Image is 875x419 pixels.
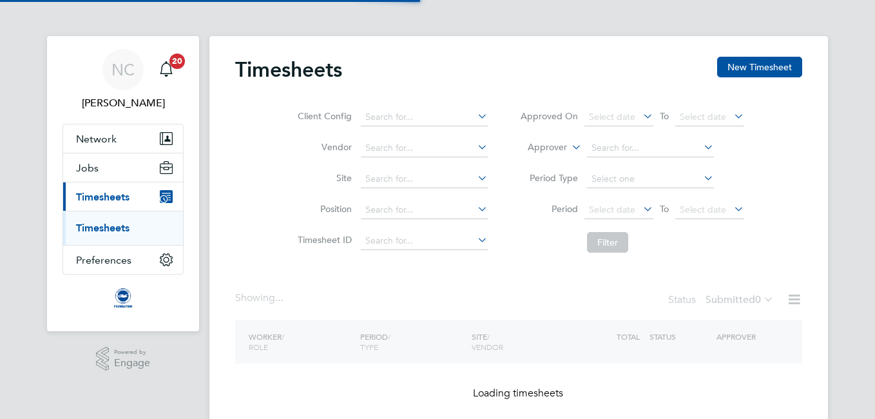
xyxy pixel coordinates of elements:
[76,133,117,145] span: Network
[114,358,150,369] span: Engage
[63,49,184,111] a: NC[PERSON_NAME]
[294,172,352,184] label: Site
[587,170,714,188] input: Select one
[587,232,628,253] button: Filter
[76,191,130,203] span: Timesheets
[589,111,635,122] span: Select date
[76,162,99,174] span: Jobs
[294,203,352,215] label: Position
[113,287,133,308] img: albioninthecommunity-logo-retina.png
[114,347,150,358] span: Powered by
[680,204,726,215] span: Select date
[509,141,567,154] label: Approver
[111,61,135,78] span: NC
[294,110,352,122] label: Client Config
[235,57,342,83] h2: Timesheets
[294,141,352,153] label: Vendor
[361,139,488,157] input: Search for...
[520,203,578,215] label: Period
[63,246,183,274] button: Preferences
[587,139,714,157] input: Search for...
[63,153,183,182] button: Jobs
[361,170,488,188] input: Search for...
[520,110,578,122] label: Approved On
[63,124,183,153] button: Network
[717,57,802,77] button: New Timesheet
[706,293,774,306] label: Submitted
[63,211,183,245] div: Timesheets
[755,293,761,306] span: 0
[63,182,183,211] button: Timesheets
[361,232,488,250] input: Search for...
[656,200,673,217] span: To
[169,54,185,69] span: 20
[76,254,131,266] span: Preferences
[656,108,673,124] span: To
[47,36,199,331] nav: Main navigation
[235,291,285,305] div: Showing
[63,95,184,111] span: Nathan Casselton
[668,291,776,309] div: Status
[520,172,578,184] label: Period Type
[294,234,352,246] label: Timesheet ID
[361,108,488,126] input: Search for...
[361,201,488,219] input: Search for...
[153,49,179,90] a: 20
[63,287,184,308] a: Go to home page
[680,111,726,122] span: Select date
[76,222,130,234] a: Timesheets
[589,204,635,215] span: Select date
[275,291,283,304] span: ...
[96,347,151,371] a: Powered byEngage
